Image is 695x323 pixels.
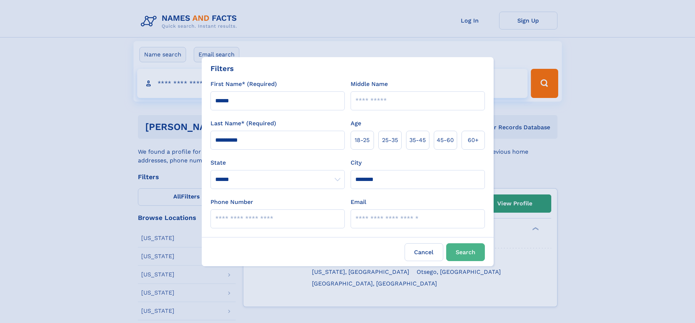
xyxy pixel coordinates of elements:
[468,136,479,145] span: 60+
[211,80,277,88] label: First Name* (Required)
[405,243,443,261] label: Cancel
[446,243,485,261] button: Search
[382,136,398,145] span: 25‑35
[409,136,426,145] span: 35‑45
[351,119,361,128] label: Age
[211,119,276,128] label: Last Name* (Required)
[355,136,370,145] span: 18‑25
[437,136,454,145] span: 45‑60
[211,198,253,206] label: Phone Number
[351,158,362,167] label: City
[211,63,234,74] div: Filters
[351,198,366,206] label: Email
[211,158,345,167] label: State
[351,80,388,88] label: Middle Name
